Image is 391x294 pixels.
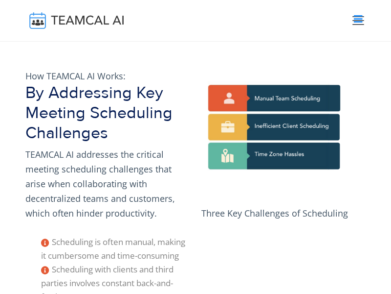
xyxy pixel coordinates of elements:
[41,235,190,263] li: Scheduling is often manual, making it cumbersome and time-consuming
[25,147,190,220] p: TEAMCAL AI addresses the critical meeting scheduling challenges that arise when collaborating wit...
[351,13,366,28] button: Toggle navigation
[201,206,348,220] p: Three Key Challenges of Scheduling
[25,83,190,143] h1: By Addressing Key Meeting Scheduling Challenges
[201,59,348,206] img: pic
[25,69,190,83] p: How TEAMCAL AI Works:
